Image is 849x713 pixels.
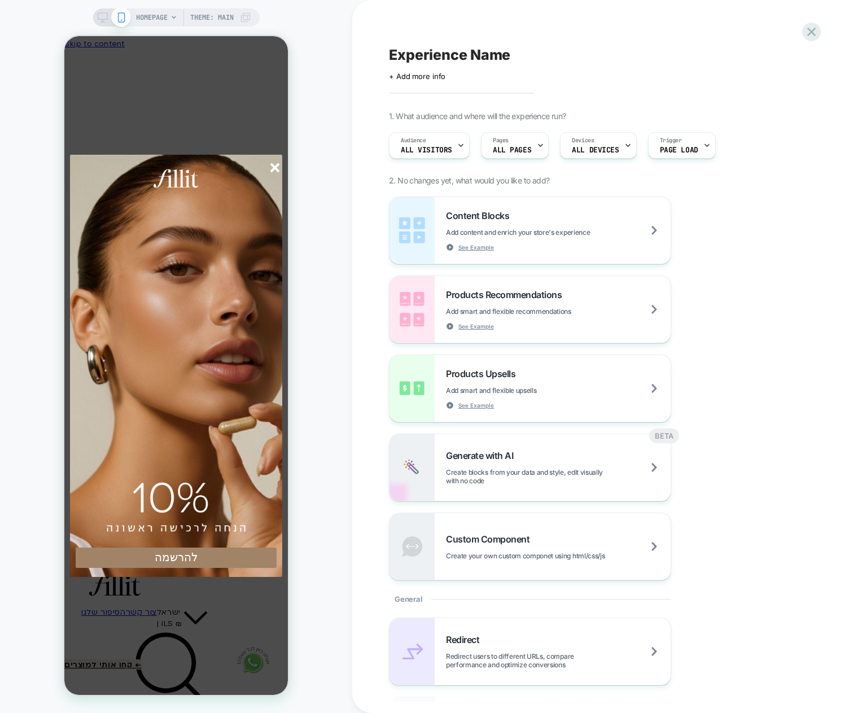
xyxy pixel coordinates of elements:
[446,450,519,461] span: Generate with AI
[401,146,452,154] span: All Visitors
[572,146,619,154] span: ALL DEVICES
[446,368,521,379] span: Products Upsells
[446,307,628,316] span: Add smart and flexible recommendations
[446,289,567,300] span: Products Recommendations
[190,8,234,27] span: Theme: MAIN
[660,146,698,154] span: Page Load
[446,552,661,560] span: Create your own custom componet using html/css/js
[446,533,535,545] span: Custom Component
[446,652,671,669] span: Redirect users to different URLs, compare performance and optimize conversions
[389,580,671,618] div: General
[458,322,494,330] span: See Example
[136,8,168,27] span: HOMEPAGE
[649,428,679,443] div: BETA
[389,176,549,185] span: 2. No changes yet, what would you like to add?
[493,146,531,154] span: ALL PAGES
[458,243,494,251] span: See Example
[458,401,494,409] span: See Example
[493,137,509,145] span: Pages
[446,228,646,237] span: Add content and enrich your store's experience
[572,137,594,145] span: Devices
[446,386,593,395] span: Add smart and flexible upsells
[401,137,426,145] span: Audience
[389,111,566,121] span: 1. What audience and where will the experience run?
[446,210,515,221] span: Content Blocks
[389,46,510,63] span: Experience Name
[389,72,445,81] span: + Add more info
[446,634,485,645] span: Redirect
[446,468,671,485] span: Create blocks from your data and style, edit visually with no code
[660,137,682,145] span: Trigger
